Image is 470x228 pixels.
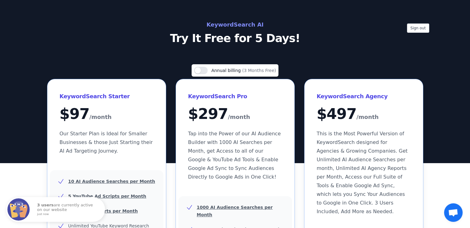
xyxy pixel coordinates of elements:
h2: KeywordSearch AI [97,20,374,30]
span: Our Starter Plan is Ideal for Smaller Businesses & those Just Starting their AI Ad Targeting Jour... [60,131,153,154]
span: /month [228,112,250,122]
span: /month [89,112,112,122]
p: are currently active on our website [37,203,99,216]
span: (3 Months Free) [242,68,276,73]
h3: KeywordSearch Agency [317,91,411,101]
u: 1000 AI Audience Searches per Month [197,205,273,217]
small: just now [37,213,97,216]
p: Try It Free for 5 Days! [97,32,374,44]
u: 5 YouTube Ad Scripts per Month [68,194,146,199]
div: $ 97 [60,106,154,122]
div: $ 297 [188,106,282,122]
span: Tap into the Power of our AI Audience Builder with 1000 AI Searches per Month, get Access to all ... [188,131,281,180]
h3: KeywordSearch Pro [188,91,282,101]
h3: KeywordSearch Starter [60,91,154,101]
strong: 3 users [37,203,54,207]
div: $ 497 [317,106,411,122]
a: Open chat [444,203,463,222]
img: Fomo [7,198,30,221]
span: Annual billing [211,68,242,73]
span: /month [356,112,379,122]
span: This is the Most Powerful Version of KeywordSearch designed for Agencies & Growing Companies. Get... [317,131,408,214]
button: Sign out [407,23,429,33]
u: 10 AI Audience Searches per Month [68,179,155,184]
